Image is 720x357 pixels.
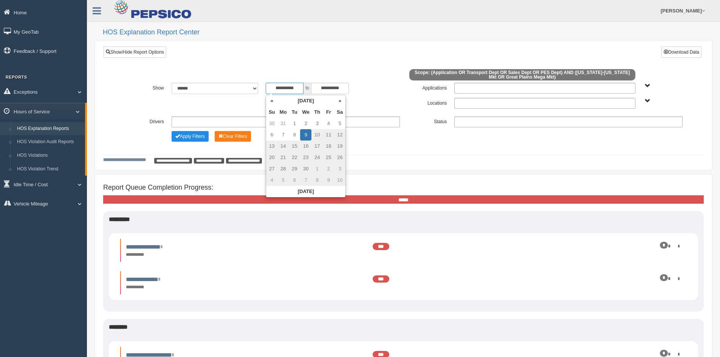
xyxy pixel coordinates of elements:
[266,163,277,175] td: 27
[277,152,289,163] td: 21
[277,107,289,118] th: Mo
[289,107,300,118] th: Tu
[300,163,311,175] td: 30
[289,175,300,186] td: 6
[661,46,701,58] button: Download Data
[277,163,289,175] td: 28
[334,107,345,118] th: Sa
[215,131,251,142] button: Change Filter Options
[277,95,334,107] th: [DATE]
[323,141,334,152] td: 18
[300,152,311,163] td: 23
[277,175,289,186] td: 5
[14,149,85,162] a: HOS Violations
[266,141,277,152] td: 13
[311,107,323,118] th: Th
[311,129,323,141] td: 10
[266,118,277,129] td: 30
[266,129,277,141] td: 6
[289,163,300,175] td: 29
[323,163,334,175] td: 2
[323,152,334,163] td: 25
[300,175,311,186] td: 7
[300,118,311,129] td: 2
[311,175,323,186] td: 8
[323,107,334,118] th: Fr
[266,95,277,107] th: «
[14,122,85,136] a: HOS Explanation Reports
[323,175,334,186] td: 9
[334,163,345,175] td: 3
[300,141,311,152] td: 16
[14,162,85,176] a: HOS Violation Trend
[266,186,345,197] th: [DATE]
[266,175,277,186] td: 4
[121,116,168,125] label: Drivers
[323,118,334,129] td: 4
[289,152,300,163] td: 22
[323,129,334,141] td: 11
[334,141,345,152] td: 19
[266,107,277,118] th: Su
[277,141,289,152] td: 14
[289,141,300,152] td: 15
[266,152,277,163] td: 20
[404,83,451,92] label: Applications
[334,129,345,141] td: 12
[121,83,168,92] label: Show
[120,271,687,294] li: Expand
[334,175,345,186] td: 10
[311,118,323,129] td: 3
[300,129,311,141] td: 9
[120,239,687,262] li: Expand
[103,29,712,36] h2: HOS Explanation Report Center
[289,129,300,141] td: 8
[334,95,345,107] th: »
[334,152,345,163] td: 26
[14,135,85,149] a: HOS Violation Audit Reports
[404,116,451,125] label: Status
[334,118,345,129] td: 5
[311,141,323,152] td: 17
[104,46,166,58] a: Show/Hide Report Options
[172,131,209,142] button: Change Filter Options
[409,69,636,80] span: Scope: (Application OR Transport Dept OR Sales Dept OR PES Dept) AND ([US_STATE]-[US_STATE] Mkt O...
[277,129,289,141] td: 7
[311,163,323,175] td: 1
[303,83,311,94] span: to
[311,152,323,163] td: 24
[277,118,289,129] td: 31
[289,118,300,129] td: 1
[404,98,451,107] label: Locations
[103,184,704,192] h4: Report Queue Completion Progress:
[300,107,311,118] th: We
